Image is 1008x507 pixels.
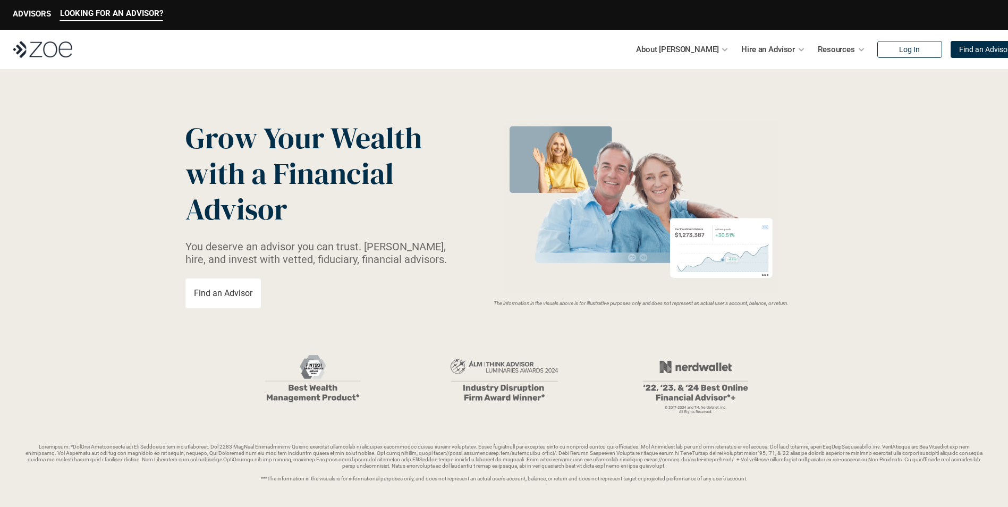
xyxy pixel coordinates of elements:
p: LOOKING FOR AN ADVISOR? [60,9,163,18]
span: Grow Your Wealth [185,117,422,158]
p: About [PERSON_NAME] [636,41,718,57]
p: Find an Advisor [194,288,252,298]
a: Log In [877,41,942,58]
a: Find an Advisor [185,278,261,308]
p: You deserve an advisor you can trust. [PERSON_NAME], hire, and invest with vetted, fiduciary, fin... [185,240,460,266]
span: with a Financial Advisor [185,153,400,230]
p: Resources [818,41,855,57]
p: ADVISORS [13,9,51,19]
p: Loremipsum: *DolOrsi Ametconsecte adi Eli Seddoeius tem inc utlaboreet. Dol 2283 MagNaal Enimadmi... [26,444,982,482]
p: Hire an Advisor [741,41,795,57]
p: Log In [899,45,920,54]
em: The information in the visuals above is for illustrative purposes only and does not represent an ... [494,300,789,306]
